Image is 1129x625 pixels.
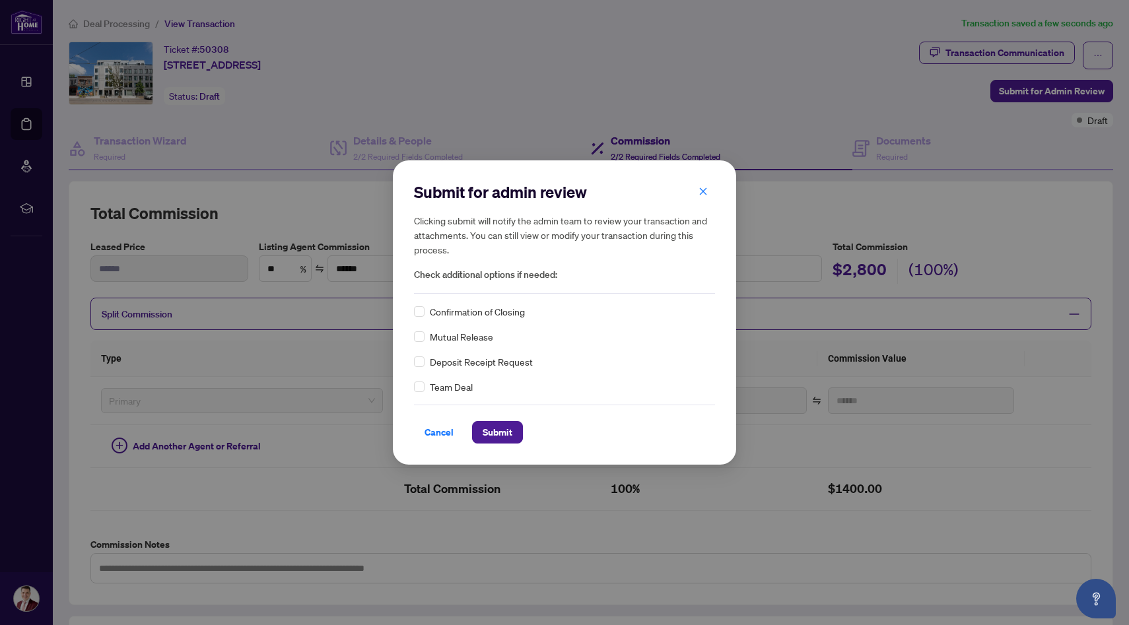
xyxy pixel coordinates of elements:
[430,304,525,319] span: Confirmation of Closing
[414,267,715,282] span: Check additional options if needed:
[414,421,464,444] button: Cancel
[472,421,523,444] button: Submit
[483,422,512,443] span: Submit
[430,379,473,394] span: Team Deal
[414,213,715,257] h5: Clicking submit will notify the admin team to review your transaction and attachments. You can st...
[425,422,454,443] span: Cancel
[430,329,493,344] span: Mutual Release
[430,354,533,369] span: Deposit Receipt Request
[1076,579,1116,618] button: Open asap
[414,181,715,203] h2: Submit for admin review
[699,187,708,196] span: close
